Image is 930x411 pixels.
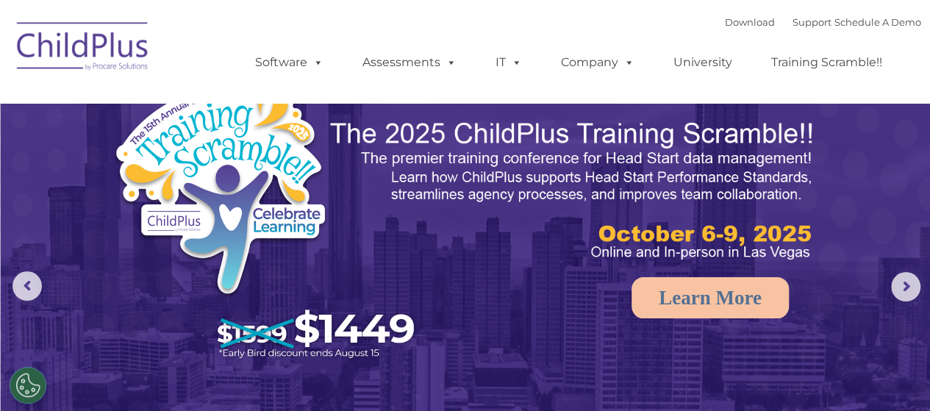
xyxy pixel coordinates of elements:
a: University [659,48,747,77]
span: Phone number [204,157,267,168]
a: Assessments [348,48,471,77]
a: Schedule A Demo [834,16,921,28]
a: Learn More [632,277,789,318]
font: | [725,16,921,28]
a: Company [546,48,649,77]
span: Last name [204,97,249,108]
button: Cookies Settings [10,367,46,404]
a: IT [481,48,537,77]
a: Training Scramble!! [756,48,897,77]
a: Support [793,16,831,28]
a: Software [240,48,338,77]
img: ChildPlus by Procare Solutions [10,12,157,85]
a: Download [725,16,775,28]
